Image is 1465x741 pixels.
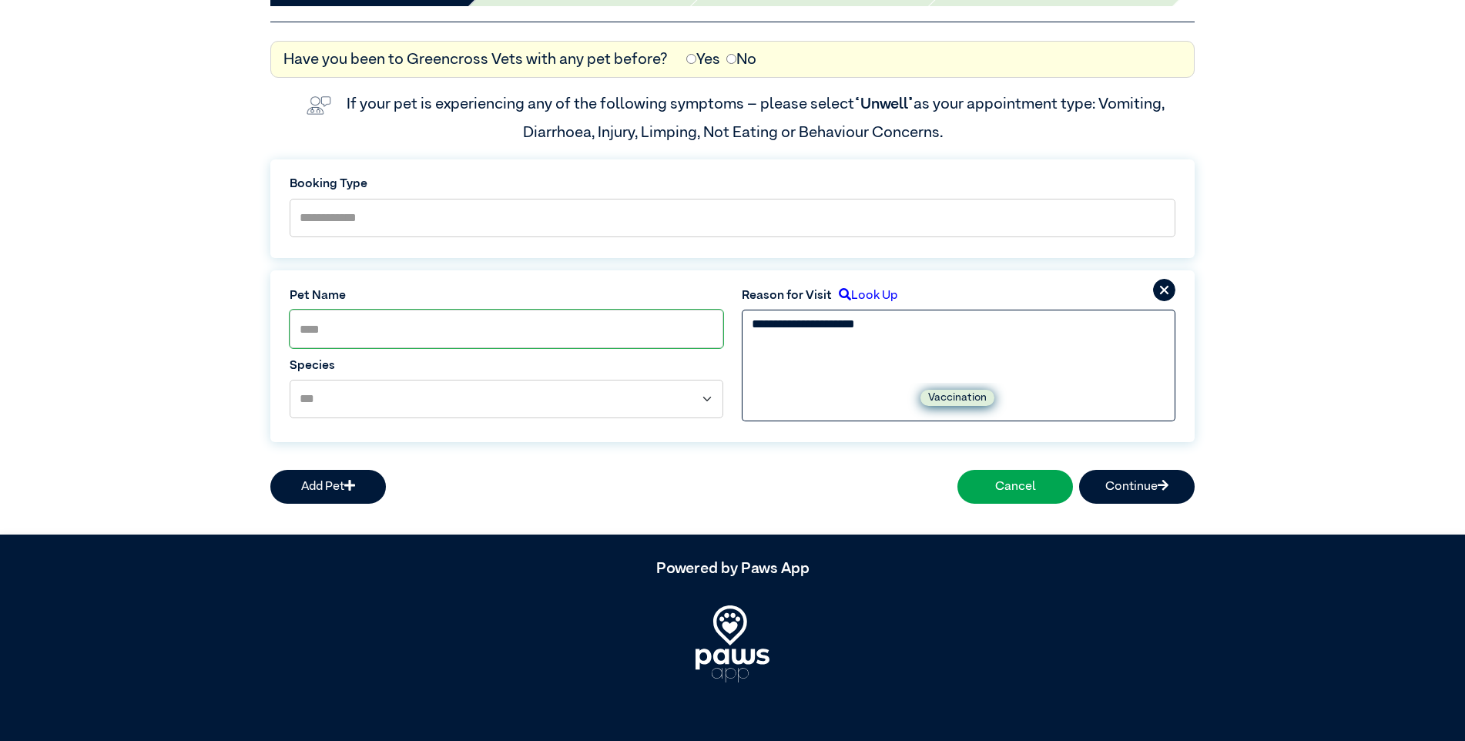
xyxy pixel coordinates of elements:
label: Reason for Visit [742,287,832,305]
label: No [726,48,756,71]
label: Species [290,357,723,375]
input: Yes [686,54,696,64]
label: Booking Type [290,175,1175,193]
button: Cancel [957,470,1073,504]
label: If your pet is experiencing any of the following symptoms – please select as your appointment typ... [347,96,1168,139]
input: No [726,54,736,64]
button: Add Pet [270,470,386,504]
label: Have you been to Greencross Vets with any pet before? [283,48,668,71]
img: vet [300,90,337,121]
span: “Unwell” [854,96,914,112]
label: Pet Name [290,287,723,305]
label: Yes [686,48,720,71]
label: Vaccination [920,390,994,406]
button: Continue [1079,470,1195,504]
label: Look Up [832,287,897,305]
h5: Powered by Paws App [270,559,1195,578]
img: PawsApp [696,605,769,682]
